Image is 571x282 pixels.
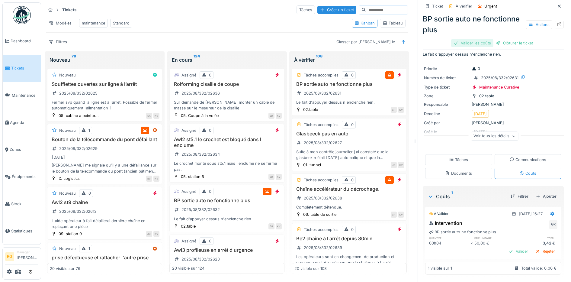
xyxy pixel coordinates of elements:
[52,154,65,160] div: [DATE]
[471,132,518,141] div: Voir tous les détails
[59,246,76,251] div: Nouveau
[10,120,38,125] span: Agenda
[172,265,204,271] div: 20 visible sur 124
[113,20,130,26] div: Standard
[172,137,282,148] h3: Awl2 st5.1 le crochet est bloqué dans l enclume
[276,223,282,229] div: KV
[59,72,76,78] div: Nouveau
[3,82,41,109] a: Maintenance
[181,174,204,180] div: 05. station 5
[304,122,338,128] div: Tâches accomplies
[88,190,91,196] div: 0
[59,209,97,214] div: 2025/08/332/02612
[521,265,557,271] div: Total validé: 0,00 €
[383,20,403,26] div: Tableau
[294,186,404,192] h3: Chaîne accélérateur du décrochage.
[172,99,282,111] div: Sur demande de [PERSON_NAME] monter un câble de masse sur le mesureur de la cisaille
[508,192,531,200] div: Filtrer
[533,247,557,255] div: Rejeter
[445,170,472,176] div: Documents
[11,228,38,234] span: Statistiques
[172,198,282,203] h3: BP sortie auto ne fonctionne plus
[424,111,469,117] div: Deadline
[12,174,38,180] span: Équipements
[59,128,76,133] div: Nouveau
[351,227,354,232] div: 0
[60,7,79,13] strong: Tickets
[354,20,375,26] div: Kanban
[50,218,159,229] div: L aide opérateur à fait détaillerai dernière chaîne en replaçant une pièce
[50,199,159,205] h3: Awl2 st9 chaine
[428,265,452,271] div: 1 visible sur 1
[472,66,480,72] div: 0
[516,240,557,246] div: 3,42 €
[146,231,152,237] div: JD
[391,212,397,218] div: GR
[429,219,462,227] div: Intervention
[424,66,469,72] div: Priorité
[304,245,342,251] div: 2025/08/332/02639
[479,93,494,99] div: 02.table
[398,162,404,168] div: KV
[268,174,274,180] div: JD
[509,157,546,163] div: Communications
[423,51,564,57] p: Le fait d'appuyer dessus n'enclenche rien.
[181,90,220,96] div: 2025/08/332/02636
[506,247,531,255] div: Valider
[474,240,516,246] div: 50,00 €
[276,113,282,119] div: KV
[424,102,563,107] div: [PERSON_NAME]
[304,72,338,78] div: Tâches accomplies
[424,84,469,90] div: Type de ticket
[516,236,557,240] h6: total
[549,220,557,229] div: GR
[146,113,152,119] div: SA
[533,192,559,200] div: Ajouter
[3,163,41,190] a: Équipements
[304,90,341,96] div: 2025/08/332/02631
[294,254,404,265] div: Les opérateurs sont en changement de production et personne ne l ai à prévenu que la chaîne et à ...
[11,65,38,71] span: Tickets
[11,201,38,207] span: Stock
[5,250,38,264] a: RG Manager[PERSON_NAME]
[50,255,159,261] h3: prise défectueuse et rattacher l'autre prise
[50,162,159,174] div: [PERSON_NAME] me signale qu’il y a une défaillance sur le bouton de la télécommande du pont (anci...
[181,223,196,229] div: 02.table
[46,19,74,28] div: Modèles
[424,120,469,126] div: Créé par
[181,256,220,262] div: 2025/08/332/02623
[391,162,397,168] div: JD
[50,99,159,111] div: Fermer svp quand la ligne est à l’arrêt. Possible de fermer automatiquement l’alimentation ?
[59,146,98,151] div: 2025/08/332/02629
[268,113,274,119] div: JD
[424,75,469,81] div: Numéro de ticket
[304,195,342,201] div: 2025/08/332/02638
[479,84,519,90] div: Maintenance Curative
[3,190,41,218] a: Stock
[470,240,474,246] div: ×
[3,109,41,136] a: Agenda
[398,107,404,113] div: KV
[294,131,404,137] h3: Glasbeeck pas en auto
[316,56,322,63] sup: 108
[474,111,487,117] div: [DATE]
[303,107,318,112] div: 02.table
[10,147,38,152] span: Zones
[317,6,356,14] div: Créer un ticket
[398,212,404,218] div: KV
[194,56,200,63] sup: 124
[17,250,38,263] li: [PERSON_NAME]
[172,56,282,63] div: En cours
[181,113,219,118] div: 05. Coupe à la volée
[17,250,38,254] div: Manager
[209,128,211,133] div: 0
[181,128,196,133] div: Assigné
[209,189,211,194] div: 0
[209,72,211,78] div: 0
[172,216,282,222] div: Le fait d'appuyer dessus n'enclenche rien.
[3,217,41,245] a: Statistiques
[88,128,90,133] div: 1
[5,252,14,261] li: RG
[11,38,38,44] span: Dashboard
[429,211,448,216] div: À valider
